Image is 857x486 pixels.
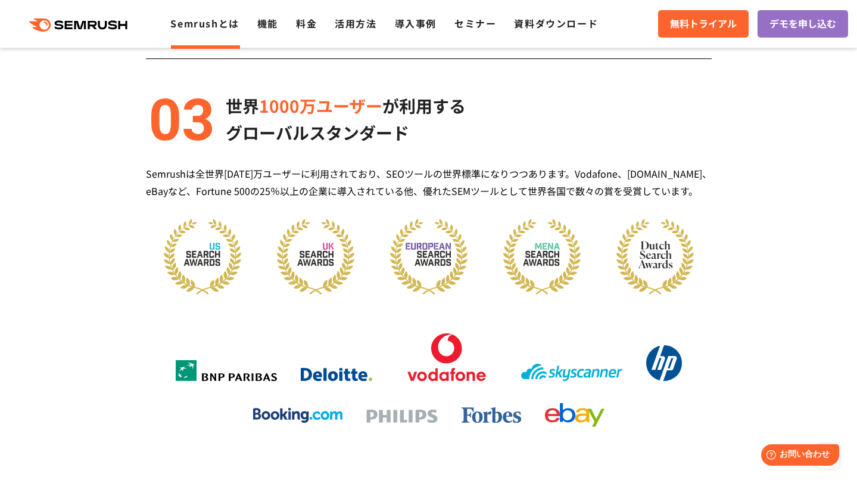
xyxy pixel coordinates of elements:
img: alt [146,92,217,146]
a: 無料トライアル [658,10,749,38]
img: booking [253,408,342,423]
a: 活用方法 [335,16,376,30]
span: 1000万ユーザー [259,94,382,117]
a: 機能 [257,16,278,30]
iframe: Help widget launcher [751,439,844,473]
img: eu award [390,219,468,295]
img: bnp_paribas [176,360,277,381]
a: セミナー [454,16,496,30]
span: デモを申し込む [769,16,836,32]
span: 無料トライアル [670,16,737,32]
img: vodafone [396,333,497,381]
img: forbes [462,407,521,423]
img: ebay [545,403,604,427]
img: us award [164,219,241,295]
img: mena award [503,219,581,295]
img: skyscanner [521,364,622,381]
img: philips [366,410,438,423]
a: 資料ダウンロード [514,16,598,30]
a: 導入事例 [395,16,437,30]
a: 料金 [296,16,317,30]
img: hp [646,345,682,381]
p: 世界 が利用する [226,92,466,119]
div: Semrushは全世界[DATE]万ユーザーに利用されており、SEOツールの世界標準になりつつあります。Vodafone、[DOMAIN_NAME]、eBayなど、Fortune 500の25％... [146,165,712,200]
img: dutch award [616,219,694,295]
p: グローバルスタンダード [226,119,466,146]
img: uk award [277,219,354,295]
img: deloitte [301,368,372,381]
a: デモを申し込む [758,10,848,38]
a: Semrushとは [170,16,239,30]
